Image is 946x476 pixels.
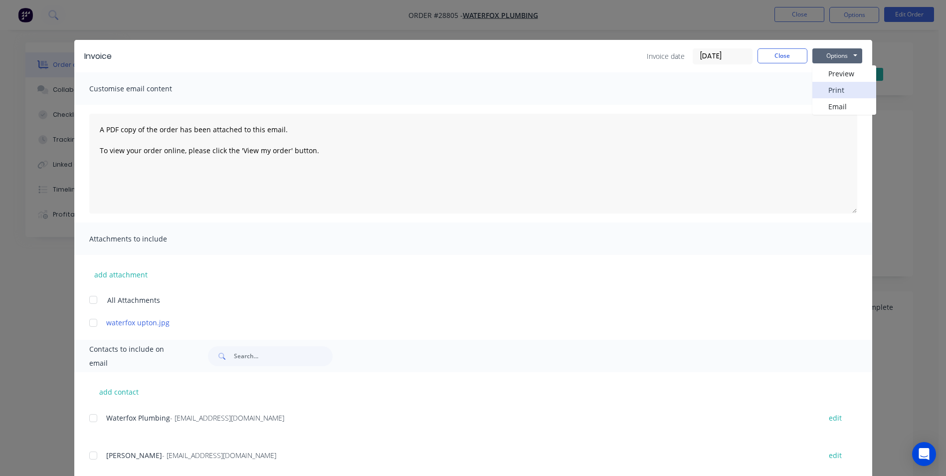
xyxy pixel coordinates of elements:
button: add attachment [89,267,153,282]
span: Contacts to include on email [89,342,184,370]
button: Options [812,48,862,63]
a: waterfox upton.jpg [106,317,811,328]
div: Open Intercom Messenger [912,442,936,466]
input: Search... [234,346,333,366]
span: [PERSON_NAME] [106,451,162,460]
span: - [EMAIL_ADDRESS][DOMAIN_NAME] [170,413,284,423]
button: Email [812,98,876,115]
span: Customise email content [89,82,199,96]
textarea: A PDF copy of the order has been attached to this email. To view your order online, please click ... [89,114,857,214]
span: - [EMAIL_ADDRESS][DOMAIN_NAME] [162,451,276,460]
button: edit [823,411,848,425]
button: add contact [89,384,149,399]
button: Close [757,48,807,63]
div: Invoice [84,50,112,62]
span: All Attachments [107,295,160,305]
span: Attachments to include [89,232,199,246]
button: edit [823,449,848,462]
button: Print [812,82,876,98]
span: Invoice date [647,51,685,61]
span: Waterfox Plumbing [106,413,170,423]
button: Preview [812,65,876,82]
